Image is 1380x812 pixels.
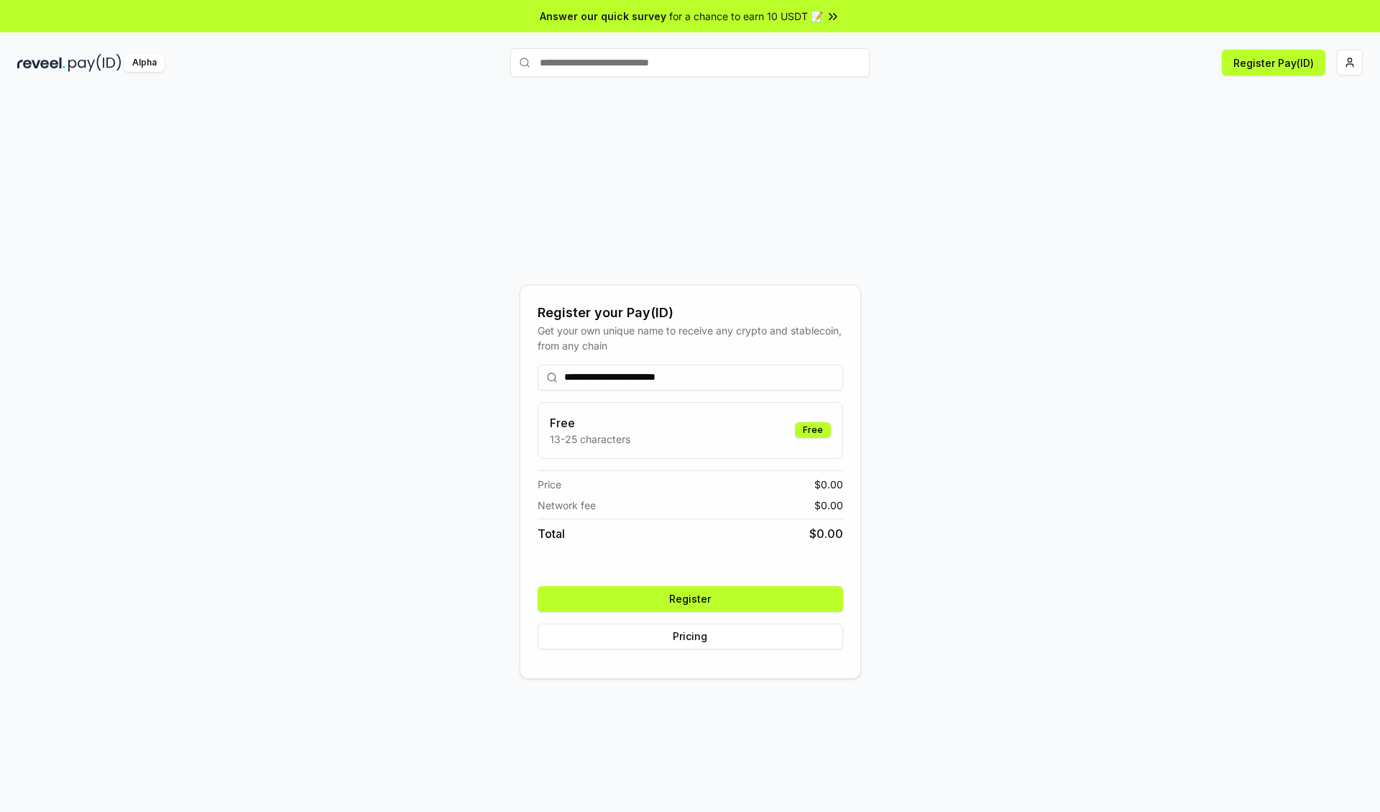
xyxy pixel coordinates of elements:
[814,477,843,492] span: $ 0.00
[538,303,843,323] div: Register your Pay(ID)
[669,9,823,24] span: for a chance to earn 10 USDT 📝
[550,414,630,432] h3: Free
[538,498,596,513] span: Network fee
[795,422,831,438] div: Free
[1222,50,1325,76] button: Register Pay(ID)
[538,624,843,649] button: Pricing
[540,9,666,24] span: Answer our quick survey
[550,432,630,447] p: 13-25 characters
[538,586,843,612] button: Register
[17,54,65,72] img: reveel_dark
[538,525,565,542] span: Total
[124,54,165,72] div: Alpha
[538,477,561,492] span: Price
[68,54,121,72] img: pay_id
[538,323,843,353] div: Get your own unique name to receive any crypto and stablecoin, from any chain
[809,525,843,542] span: $ 0.00
[814,498,843,513] span: $ 0.00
